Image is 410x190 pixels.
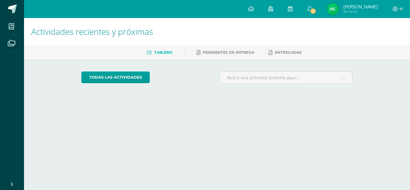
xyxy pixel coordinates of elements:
span: Mi Perfil [343,9,378,14]
a: Entregadas [269,48,302,57]
span: 2 [310,8,316,14]
span: Entregadas [275,50,302,55]
span: Tablero [154,50,172,55]
input: Busca una actividad próxima aquí... [220,72,353,83]
img: 08f1aadbc24bc341887ed12e3da5bb47.png [327,3,339,15]
a: todas las Actividades [81,71,150,83]
span: Actividades recientes y próximas [31,26,153,37]
span: [PERSON_NAME] [343,4,378,10]
a: Tablero [147,48,172,57]
a: Pendientes de entrega [197,48,254,57]
span: Pendientes de entrega [203,50,254,55]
